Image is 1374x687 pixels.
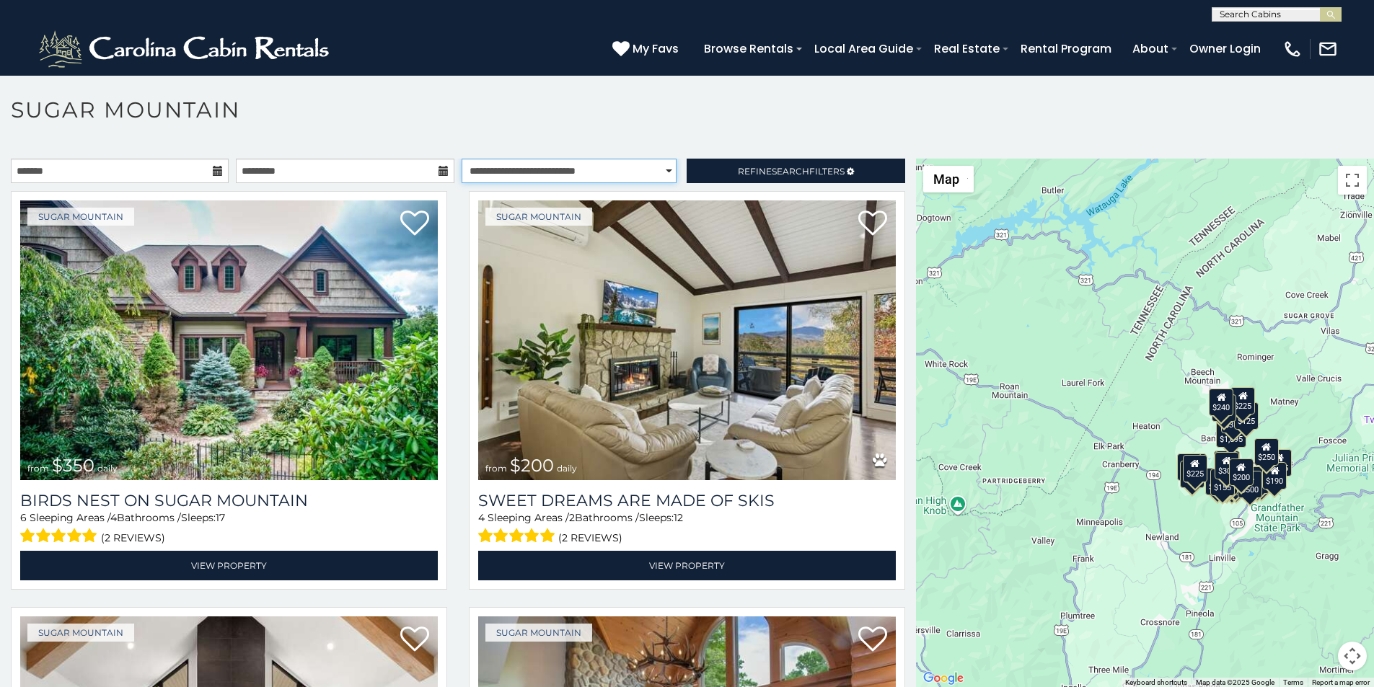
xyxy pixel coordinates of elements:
span: 2 [569,511,575,524]
a: Sweet Dreams Are Made Of Skis from $200 daily [478,200,896,480]
div: $190 [1214,451,1238,478]
span: 6 [20,511,27,524]
a: Report a map error [1312,678,1370,686]
span: Refine Filters [738,166,845,177]
span: 4 [478,511,485,524]
img: White-1-2.png [36,27,335,71]
a: Rental Program [1013,36,1119,61]
a: View Property [478,551,896,580]
a: Terms [1283,678,1303,686]
button: Map camera controls [1338,642,1367,670]
span: daily [557,463,577,474]
div: $155 [1267,449,1292,477]
span: Map data ©2025 Google [1196,678,1274,686]
a: Owner Login [1182,36,1268,61]
a: Birds Nest On Sugar Mountain from $350 daily [20,200,438,480]
div: $300 [1215,452,1239,479]
span: My Favs [633,40,679,58]
a: Sugar Mountain [485,208,592,226]
span: 17 [216,511,225,524]
a: Add to favorites [400,625,429,655]
div: $155 [1211,469,1236,496]
a: Add to favorites [400,209,429,239]
span: $350 [52,455,94,476]
a: My Favs [612,40,682,58]
a: Sugar Mountain [27,624,134,642]
div: $225 [1231,387,1256,415]
a: View Property [20,551,438,580]
div: $225 [1183,455,1207,482]
span: (2 reviews) [101,528,165,547]
a: Birds Nest On Sugar Mountain [20,491,438,510]
div: $240 [1210,389,1234,416]
div: $265 [1215,451,1240,478]
a: Sugar Mountain [485,624,592,642]
div: $175 [1213,467,1238,495]
span: 4 [110,511,117,524]
div: $1,095 [1216,420,1246,448]
div: $195 [1245,466,1269,494]
span: daily [97,463,118,474]
div: $190 [1263,462,1287,489]
img: Birds Nest On Sugar Mountain [20,200,438,480]
a: Add to favorites [858,209,887,239]
a: Add to favorites [858,625,887,655]
span: Search [772,166,809,177]
div: $200 [1229,458,1254,486]
span: 12 [674,511,683,524]
button: Change map style [923,166,974,192]
img: phone-regular-white.png [1282,39,1303,59]
a: Local Area Guide [807,36,920,61]
span: (2 reviews) [558,528,622,547]
a: Browse Rentals [697,36,801,61]
a: Real Estate [927,36,1007,61]
a: Sugar Mountain [27,208,134,226]
div: Sleeping Areas / Bathrooms / Sleeps: [478,510,896,547]
div: $125 [1234,402,1259,430]
img: Sweet Dreams Are Made Of Skis [478,200,896,480]
span: $200 [510,455,554,476]
a: RefineSearchFilters [687,159,904,183]
a: Sweet Dreams Are Made Of Skis [478,491,896,510]
div: $250 [1254,438,1279,466]
img: mail-regular-white.png [1318,39,1338,59]
a: About [1125,36,1176,61]
span: Map [933,172,959,187]
div: Sleeping Areas / Bathrooms / Sleeps: [20,510,438,547]
button: Toggle fullscreen view [1338,166,1367,195]
span: from [27,463,49,474]
div: $355 [1181,461,1205,488]
div: $240 [1177,453,1202,481]
span: from [485,463,507,474]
